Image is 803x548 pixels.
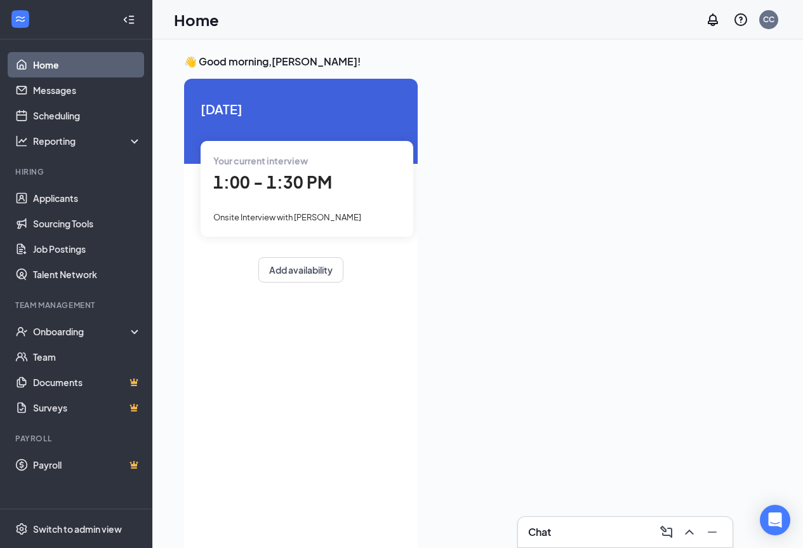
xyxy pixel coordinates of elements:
[33,395,142,420] a: SurveysCrown
[705,12,720,27] svg: Notifications
[213,171,332,192] span: 1:00 - 1:30 PM
[14,13,27,25] svg: WorkstreamLogo
[659,525,674,540] svg: ComposeMessage
[15,433,139,444] div: Payroll
[733,12,748,27] svg: QuestionInfo
[213,212,361,222] span: Onsite Interview with [PERSON_NAME]
[258,257,343,283] button: Add availability
[15,300,139,311] div: Team Management
[123,13,135,26] svg: Collapse
[33,523,122,535] div: Switch to admin view
[33,211,142,236] a: Sourcing Tools
[33,185,142,211] a: Applicants
[702,522,722,542] button: Minimize
[15,325,28,338] svg: UserCheck
[33,344,142,370] a: Team
[656,522,677,542] button: ComposeMessage
[174,9,219,30] h1: Home
[705,525,720,540] svg: Minimize
[15,135,28,147] svg: Analysis
[33,452,142,478] a: PayrollCrown
[33,325,131,338] div: Onboarding
[213,155,308,166] span: Your current interview
[682,525,697,540] svg: ChevronUp
[184,55,771,69] h3: 👋 Good morning, [PERSON_NAME] !
[201,99,401,119] span: [DATE]
[528,525,551,539] h3: Chat
[760,505,790,535] div: Open Intercom Messenger
[33,370,142,395] a: DocumentsCrown
[15,523,28,535] svg: Settings
[33,236,142,262] a: Job Postings
[15,166,139,177] div: Hiring
[33,135,142,147] div: Reporting
[679,522,700,542] button: ChevronUp
[763,14,774,25] div: CC
[33,77,142,103] a: Messages
[33,262,142,287] a: Talent Network
[33,52,142,77] a: Home
[33,103,142,128] a: Scheduling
